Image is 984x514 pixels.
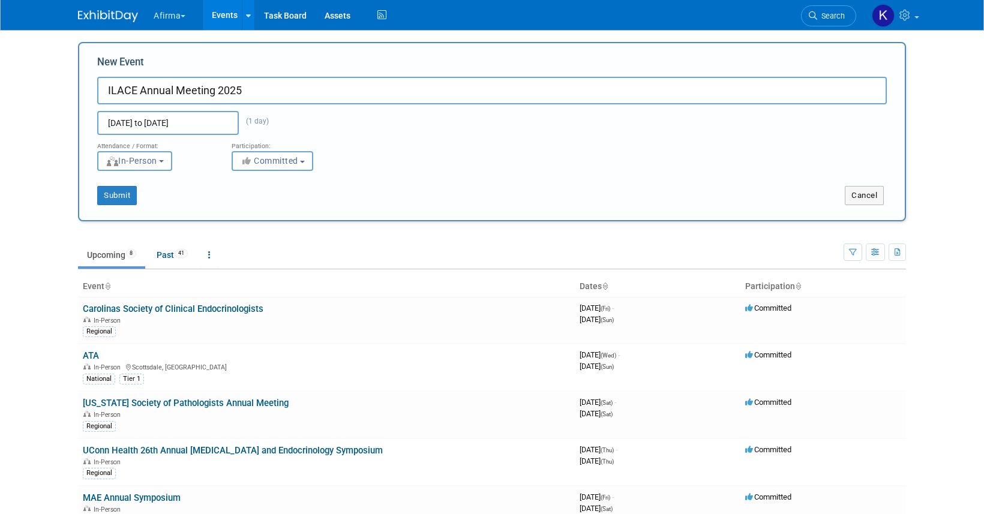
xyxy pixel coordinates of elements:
span: (Fri) [601,305,610,312]
div: Regional [83,468,116,479]
a: Past41 [148,244,197,266]
a: Carolinas Society of Clinical Endocrinologists [83,303,263,314]
span: [DATE] [580,445,617,454]
img: Keirsten Davis [872,4,895,27]
div: Participation: [232,135,348,151]
span: [DATE] [580,409,613,418]
span: In-Person [94,363,124,371]
span: (1 day) [239,117,269,125]
div: Regional [83,326,116,337]
span: [DATE] [580,504,613,513]
img: In-Person Event [83,458,91,464]
button: Cancel [845,186,884,205]
span: In-Person [94,317,124,324]
span: 41 [175,249,188,258]
button: Committed [232,151,313,171]
span: (Thu) [601,447,614,453]
a: Search [801,5,856,26]
span: Committed [745,492,791,501]
span: [DATE] [580,303,614,312]
a: Upcoming8 [78,244,145,266]
span: Committed [745,398,791,407]
span: In-Person [94,506,124,513]
span: [DATE] [580,398,616,407]
input: Name of Trade Show / Conference [97,77,887,104]
span: [DATE] [580,492,614,501]
div: Attendance / Format: [97,135,214,151]
span: [DATE] [580,362,614,371]
th: Dates [575,276,740,297]
span: - [618,350,620,359]
img: In-Person Event [83,363,91,369]
span: (Sat) [601,506,613,512]
label: New Event [97,55,144,74]
span: (Sat) [601,411,613,417]
span: - [614,398,616,407]
th: Event [78,276,575,297]
img: ExhibitDay [78,10,138,22]
a: Sort by Start Date [602,281,608,291]
span: Committed [745,445,791,454]
button: In-Person [97,151,172,171]
a: [US_STATE] Society of Pathologists Annual Meeting [83,398,289,408]
span: - [612,492,614,501]
span: (Sun) [601,363,614,370]
img: In-Person Event [83,317,91,323]
span: Committed [745,350,791,359]
span: [DATE] [580,350,620,359]
a: UConn Health 26th Annual [MEDICAL_DATA] and Endocrinology Symposium [83,445,383,456]
div: National [83,374,115,384]
span: In-Person [94,411,124,419]
span: [DATE] [580,456,614,465]
a: Sort by Participation Type [795,281,801,291]
span: - [616,445,617,454]
span: (Sun) [601,317,614,323]
img: In-Person Event [83,411,91,417]
span: - [612,303,614,312]
span: (Sat) [601,399,613,406]
span: [DATE] [580,315,614,324]
div: Tier 1 [119,374,144,384]
img: In-Person Event [83,506,91,512]
button: Submit [97,186,137,205]
span: In-Person [106,156,157,166]
span: Committed [745,303,791,312]
span: (Wed) [601,352,616,359]
span: (Fri) [601,494,610,501]
a: ATA [83,350,99,361]
span: 8 [126,249,136,258]
span: Committed [240,156,298,166]
input: Start Date - End Date [97,111,239,135]
th: Participation [740,276,906,297]
span: (Thu) [601,458,614,465]
span: In-Person [94,458,124,466]
span: Search [817,11,845,20]
div: Scottsdale, [GEOGRAPHIC_DATA] [83,362,570,371]
a: MAE Annual Symposium [83,492,181,503]
div: Regional [83,421,116,432]
a: Sort by Event Name [104,281,110,291]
